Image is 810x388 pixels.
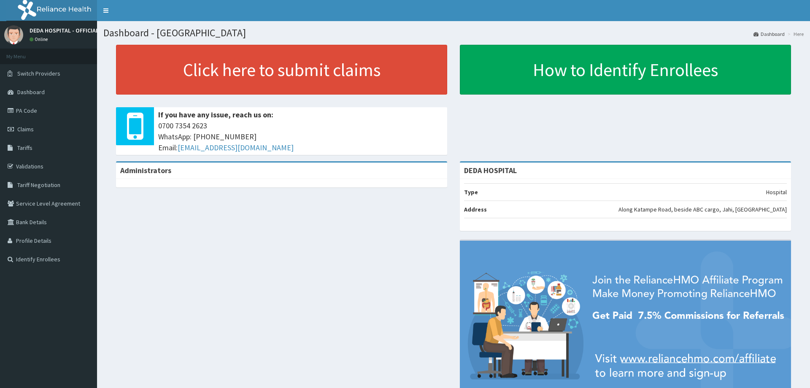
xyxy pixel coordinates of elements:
[766,188,787,196] p: Hospital
[464,166,517,175] strong: DEDA HOSPITAL
[464,206,487,213] b: Address
[158,120,443,153] span: 0700 7354 2623 WhatsApp: [PHONE_NUMBER] Email:
[17,70,60,77] span: Switch Providers
[618,205,787,214] p: Along Katampe Road, beside ABC cargo, Jahi, [GEOGRAPHIC_DATA]
[178,143,294,152] a: [EMAIL_ADDRESS][DOMAIN_NAME]
[17,88,45,96] span: Dashboard
[30,27,99,33] p: DEDA HOSPITAL - OFFICIAL
[103,27,804,38] h1: Dashboard - [GEOGRAPHIC_DATA]
[753,30,785,38] a: Dashboard
[17,181,60,189] span: Tariff Negotiation
[120,166,171,175] b: Administrators
[17,144,32,152] span: Tariffs
[460,45,791,95] a: How to Identify Enrollees
[30,36,50,42] a: Online
[116,45,447,95] a: Click here to submit claims
[786,30,804,38] li: Here
[4,25,23,44] img: User Image
[158,110,273,119] b: If you have any issue, reach us on:
[464,188,478,196] b: Type
[17,125,34,133] span: Claims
